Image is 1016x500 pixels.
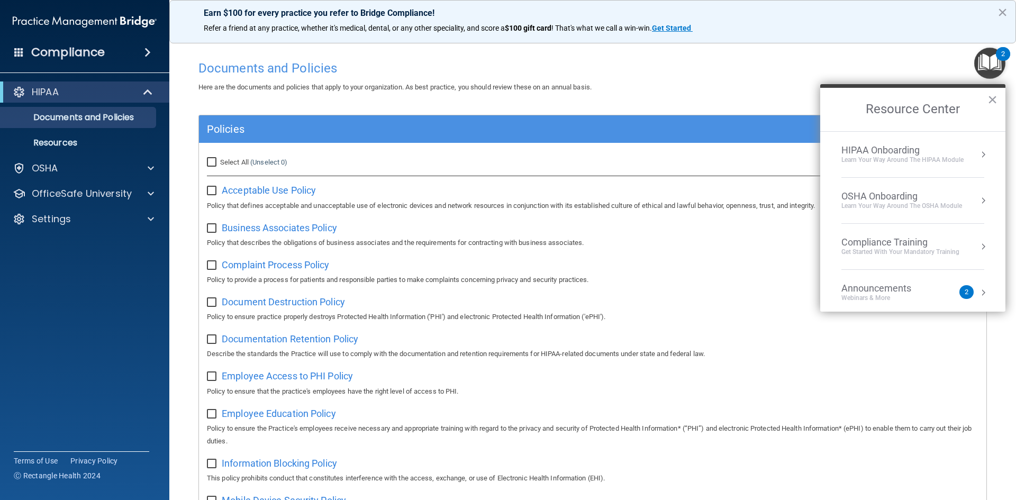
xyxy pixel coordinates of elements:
p: Settings [32,213,71,225]
h4: Documents and Policies [198,61,987,75]
input: Select All (Unselect 0) [207,158,219,167]
p: OSHA [32,162,58,175]
p: Policy to ensure that the practice's employees have the right level of access to PHI. [207,385,978,398]
a: Get Started [652,24,693,32]
button: Open Resource Center, 2 new notifications [974,48,1005,79]
div: HIPAA Onboarding [841,144,964,156]
strong: Get Started [652,24,691,32]
span: Business Associates Policy [222,222,337,233]
p: Policy to ensure practice properly destroys Protected Health Information ('PHI') and electronic P... [207,311,978,323]
p: Documents and Policies [7,112,151,123]
span: Employee Education Policy [222,408,336,419]
span: Information Blocking Policy [222,458,337,469]
a: Settings [13,213,154,225]
p: Earn $100 for every practice you refer to Bridge Compliance! [204,8,982,18]
div: 2 [1001,54,1005,68]
button: Close [997,4,1008,21]
a: HIPAA [13,86,153,98]
h4: Compliance [31,45,105,60]
p: Policy that describes the obligations of business associates and the requirements for contracting... [207,237,978,249]
div: Announcements [841,283,932,294]
div: Learn your way around the OSHA module [841,202,962,211]
div: OSHA Onboarding [841,190,962,202]
span: Select All [220,158,249,166]
a: Privacy Policy [70,456,118,466]
p: HIPAA [32,86,59,98]
a: OfficeSafe University [13,187,154,200]
p: Resources [7,138,151,148]
span: Complaint Process Policy [222,259,329,270]
span: Ⓒ Rectangle Health 2024 [14,470,101,481]
span: ! That's what we call a win-win. [551,24,652,32]
div: Compliance Training [841,237,959,248]
div: Resource Center [820,84,1005,312]
strong: $100 gift card [505,24,551,32]
span: Here are the documents and policies that apply to your organization. As best practice, you should... [198,83,592,91]
a: Terms of Use [14,456,58,466]
a: (Unselect 0) [250,158,287,166]
h5: Policies [207,123,782,135]
span: Refer a friend at any practice, whether it's medical, dental, or any other speciality, and score a [204,24,505,32]
span: Acceptable Use Policy [222,185,316,196]
p: Describe the standards the Practice will use to comply with the documentation and retention requi... [207,348,978,360]
div: Learn Your Way around the HIPAA module [841,156,964,165]
span: Employee Access to PHI Policy [222,370,353,381]
a: OSHA [13,162,154,175]
p: Policy to provide a process for patients and responsible parties to make complaints concerning pr... [207,274,978,286]
img: PMB logo [13,11,157,32]
p: Policy that defines acceptable and unacceptable use of electronic devices and network resources i... [207,199,978,212]
div: Webinars & More [841,294,932,303]
p: Policy to ensure the Practice's employees receive necessary and appropriate training with regard ... [207,422,978,448]
span: Document Destruction Policy [222,296,345,307]
p: This policy prohibits conduct that constitutes interference with the access, exchange, or use of ... [207,472,978,485]
h2: Resource Center [820,88,1005,131]
a: Policies [207,121,978,138]
span: Documentation Retention Policy [222,333,358,344]
p: OfficeSafe University [32,187,132,200]
div: Get Started with your mandatory training [841,248,959,257]
button: Close [987,91,997,108]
